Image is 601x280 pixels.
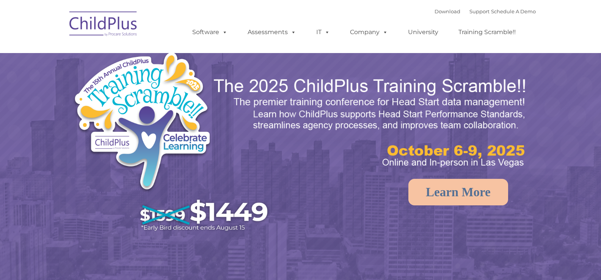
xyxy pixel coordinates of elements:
a: IT [309,25,337,40]
a: University [400,25,446,40]
a: Schedule A Demo [491,8,536,14]
a: Software [185,25,235,40]
a: Assessments [240,25,304,40]
a: Download [435,8,460,14]
a: Training Scramble!! [451,25,523,40]
a: Learn More [408,179,508,205]
img: ChildPlus by Procare Solutions [66,6,141,44]
a: Company [342,25,395,40]
a: Support [469,8,490,14]
font: | [435,8,536,14]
